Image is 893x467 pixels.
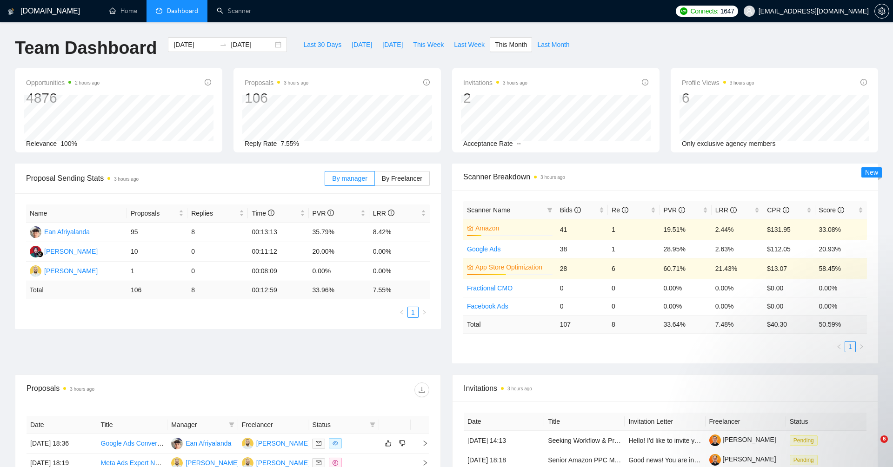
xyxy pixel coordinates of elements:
td: 10 [127,242,187,262]
button: setting [874,4,889,19]
td: 7.48 % [712,315,763,333]
span: Last 30 Days [303,39,341,50]
th: Title [544,413,625,431]
button: [DATE] [347,37,377,52]
td: 19.51% [660,219,711,240]
th: Proposals [127,204,187,223]
button: like [383,438,394,449]
span: mail [316,460,321,466]
span: PVR [313,210,334,217]
td: 106 [127,281,187,299]
time: 3 hours ago [503,80,527,86]
button: right [856,341,867,352]
td: 0.00% [815,297,867,315]
span: filter [227,418,236,432]
a: [PERSON_NAME] [709,436,776,443]
span: filter [229,422,234,428]
a: Amazon [475,223,551,233]
div: 6 [682,89,754,107]
td: 1 [127,262,187,281]
span: Last Week [454,39,485,50]
a: D[PERSON_NAME] [30,267,98,274]
a: Google Ads [467,245,500,253]
span: eye [333,441,338,446]
time: 2 hours ago [75,80,100,86]
td: 58.45% [815,258,867,279]
td: Seeking Workflow & Process Automation Professionals – Paid Survey [544,431,625,450]
td: 0 [187,242,248,262]
td: 107 [556,315,608,333]
span: Manager [171,420,225,430]
span: user [746,8,753,14]
td: 0 [556,279,608,297]
li: 1 [845,341,856,352]
span: Proposal Sending Stats [26,172,325,184]
span: dislike [399,440,406,447]
td: 41 [556,219,608,240]
td: 00:13:13 [248,223,308,242]
td: 38 [556,240,608,258]
span: Acceptance Rate [463,140,513,147]
span: info-circle [327,210,334,216]
td: 50.59 % [815,315,867,333]
a: Google Ads Conversion Tracking Specialist (GTM + Call Tracking/DNI) — URGENT [101,440,342,447]
th: Manager [167,416,238,434]
td: [DATE] 18:36 [27,434,97,454]
td: $0.00 [763,297,815,315]
div: [PERSON_NAME] [44,246,98,257]
th: Freelancer [706,413,786,431]
td: $131.95 [763,219,815,240]
a: Fractional CMO [467,284,513,292]
td: 2.44% [712,219,763,240]
a: Senior Amazon PPC Manager/Operator [548,456,662,464]
h1: Team Dashboard [15,37,157,59]
span: dashboard [156,7,162,14]
span: Scanner Name [467,206,510,214]
img: EA [171,438,183,449]
td: 00:11:12 [248,242,308,262]
img: c1ggvvhzv4-VYMujOMOeOswawlCQV-megGMlLrTp1i_1VrHPlFv3hYWkXEs_wf3Eji [709,454,721,466]
span: Invitations [463,77,527,88]
th: Replies [187,204,248,223]
td: $ 40.30 [763,315,815,333]
td: 8.42% [369,223,430,242]
span: crown [467,264,473,270]
a: D[PERSON_NAME] [171,459,239,466]
td: 0 [608,279,660,297]
th: Freelancer [238,416,309,434]
td: 95 [127,223,187,242]
span: CPR [767,206,789,214]
th: Date [464,413,544,431]
a: 1 [408,307,418,317]
span: Last Month [537,39,569,50]
td: 0 [556,297,608,315]
button: Last Month [532,37,574,52]
img: D [242,438,253,449]
a: D[PERSON_NAME] [242,439,310,447]
li: Next Page [419,307,430,318]
td: 0 [187,262,248,281]
span: 100% [60,140,77,147]
a: Pending [790,456,821,463]
span: Score [819,206,844,214]
span: [DATE] [352,39,372,50]
a: NF[PERSON_NAME] [30,247,98,255]
a: setting [874,7,889,15]
span: mail [316,441,321,446]
td: 21.43% [712,258,763,279]
img: gigradar-bm.png [37,251,43,257]
a: Pending [790,436,821,444]
span: New [865,169,878,176]
span: Bids [560,206,581,214]
td: 6 [608,258,660,279]
span: info-circle [388,210,394,216]
span: Scanner Breakdown [463,171,867,183]
td: 20.00% [309,242,369,262]
th: Name [26,204,127,223]
time: 3 hours ago [70,387,94,392]
img: upwork-logo.png [680,7,687,15]
span: info-circle [838,207,844,213]
span: info-circle [642,79,648,86]
td: 33.08% [815,219,867,240]
span: By manager [332,175,367,182]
